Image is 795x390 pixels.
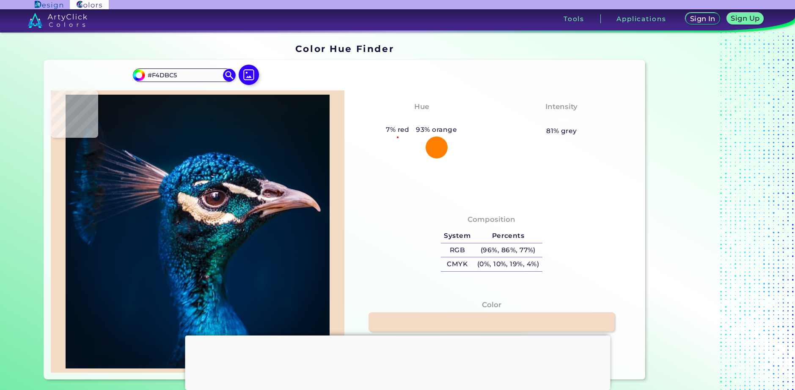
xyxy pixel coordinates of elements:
h5: (96%, 86%, 77%) [474,243,542,257]
img: icon search [223,69,236,82]
h4: Color [482,299,501,311]
h5: 81% grey [546,125,577,136]
h3: #F4DBC5 [473,334,510,344]
h5: System [441,229,474,243]
img: icon picture [239,65,259,85]
h3: Orange [403,114,440,124]
h5: (0%, 10%, 19%, 4%) [474,257,542,271]
img: ArtyClick Design logo [35,1,63,9]
h3: Applications [616,16,666,22]
a: Sign Up [729,14,762,24]
h5: 7% red [382,124,413,135]
img: img_pavlin.jpg [55,95,341,368]
h3: Pale [550,114,574,124]
iframe: Advertisement [185,335,610,388]
h4: Hue [414,101,429,113]
h5: Sign In [691,16,714,22]
h3: Tools [564,16,584,22]
h5: CMYK [441,257,474,271]
h1: Color Hue Finder [295,42,394,55]
img: logo_artyclick_colors_white.svg [28,13,88,28]
h5: RGB [441,243,474,257]
h4: Intensity [545,101,578,113]
h4: Composition [468,213,515,226]
h5: 93% orange [413,124,460,135]
iframe: Advertisement [649,40,754,383]
h5: Sign Up [732,15,759,22]
h5: Percents [474,229,542,243]
a: Sign In [687,14,718,24]
input: type color.. [145,69,223,81]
